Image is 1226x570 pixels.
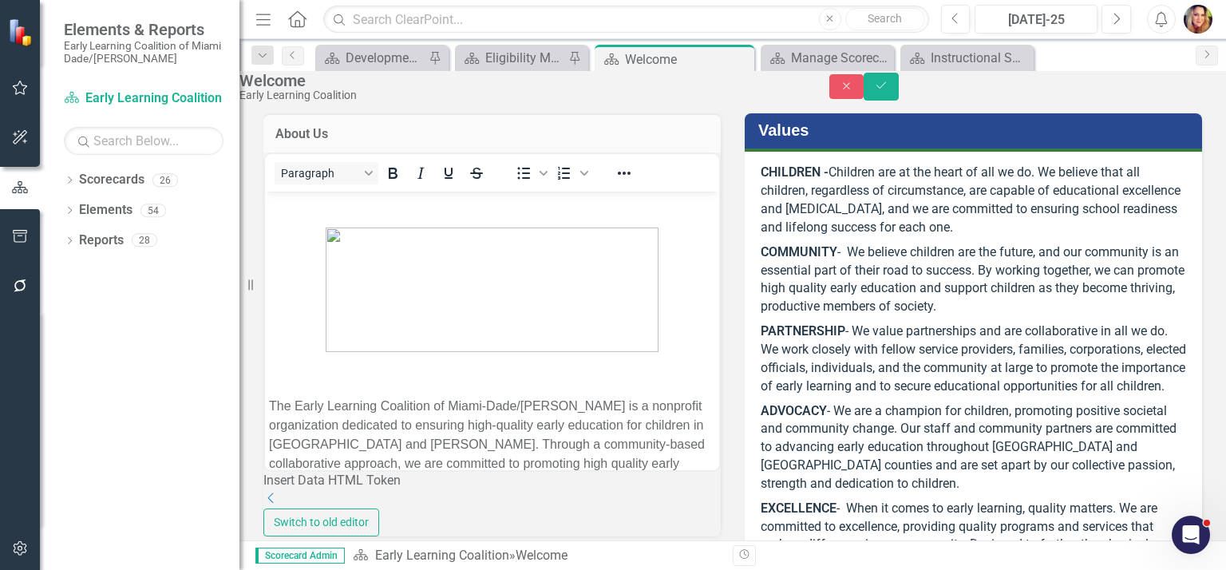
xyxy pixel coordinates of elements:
img: ClearPoint Strategy [8,18,36,46]
div: Developmental Screening Program [346,48,425,68]
span: The Early Learning Coalition of Miami-Dade/[PERSON_NAME] is a nonprofit organization dedicated to... [4,208,440,317]
strong: COMMUNITY [761,244,837,259]
div: Insert Data HTML Token [263,472,721,490]
iframe: Rich Text Area [265,192,719,470]
button: Search [845,8,925,30]
strong: PARTNERSHIP [761,323,845,338]
a: Elements [79,201,132,220]
div: Welcome [516,548,568,563]
iframe: Intercom live chat [1172,516,1210,554]
a: Instructional Support Services Dashboard [904,48,1030,68]
button: [DATE]-25 [975,5,1097,34]
span: Elements & Reports [64,20,223,39]
h3: Values [758,121,1194,139]
div: Numbered list [551,162,591,184]
a: Early Learning Coalition [375,548,509,563]
a: Manage Scorecards [765,48,890,68]
button: Italic [407,162,434,184]
a: Reports [79,232,124,250]
a: Early Learning Coalition [64,89,223,108]
div: 28 [132,234,157,247]
div: » [353,547,721,565]
button: Switch to old editor [263,509,379,536]
span: Scorecard Admin [255,548,345,564]
div: Welcome [239,72,797,89]
p: Children are at the heart of all we do. We believe that all children, regardless of circumstance,... [761,164,1186,239]
p: - We value partnerships and are collaborative in all we do. We work closely with fellow service p... [761,319,1186,398]
p: - We believe children are the future, and our community is an essential part of their road to suc... [761,240,1186,319]
button: Reveal or hide additional toolbar items [611,162,638,184]
button: Bold [379,162,406,184]
button: Strikethrough [463,162,490,184]
input: Search ClearPoint... [323,6,928,34]
a: Scorecards [79,171,144,189]
strong: ADVOCACY [761,403,827,418]
img: Laurie Dunn [1184,5,1212,34]
button: Block Paragraph [275,162,378,184]
div: Welcome [625,49,750,69]
p: - We are a champion for children, promoting positive societal and community change. Our staff and... [761,399,1186,497]
div: 54 [140,204,166,217]
strong: EXCELLENCE [761,501,836,516]
div: Eligibility Monroe Dashboard [485,48,564,68]
small: Early Learning Coalition of Miami Dade/[PERSON_NAME] [64,39,223,65]
div: Instructional Support Services Dashboard [931,48,1030,68]
span: Search [868,12,902,25]
input: Search Below... [64,127,223,155]
a: Developmental Screening Program [319,48,425,68]
button: Underline [435,162,462,184]
div: 26 [152,173,178,187]
strong: CHILDREN - [761,164,829,180]
a: Eligibility Monroe Dashboard [459,48,564,68]
span: Paragraph [281,167,359,180]
h3: About Us [275,127,709,141]
div: Early Learning Coalition [239,89,797,101]
div: Manage Scorecards [791,48,890,68]
div: [DATE]-25 [980,10,1092,30]
div: Bullet list [510,162,550,184]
